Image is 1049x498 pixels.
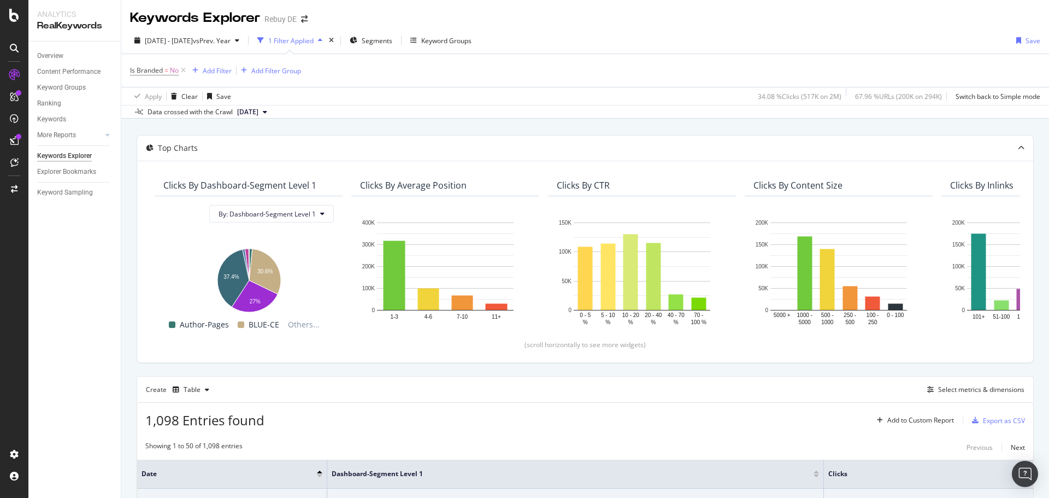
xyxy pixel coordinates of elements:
div: Previous [967,443,993,452]
text: 100 % [691,319,706,325]
span: 2025 Aug. 26th [237,107,258,117]
text: 101+ [973,314,985,320]
span: [DATE] - [DATE] [145,36,193,45]
div: Ranking [37,98,61,109]
div: 1 Filter Applied [268,36,314,45]
text: 100K [362,285,375,291]
text: 0 [765,307,768,313]
button: Switch back to Simple mode [951,87,1040,105]
text: 16-50 [1017,314,1031,320]
text: 250 [868,319,877,325]
text: 0 [962,307,965,313]
text: 4-6 [425,314,433,320]
span: Others... [284,318,324,331]
span: By: Dashboard-Segment Level 1 [219,209,316,219]
div: Explorer Bookmarks [37,166,96,178]
a: Keyword Sampling [37,187,113,198]
text: 70 - [694,312,703,318]
div: Clear [181,92,198,101]
button: Previous [967,441,993,454]
div: Keywords Explorer [37,150,92,162]
text: 1000 - [797,312,812,318]
div: 67.96 % URLs ( 200K on 294K ) [855,92,942,101]
text: 100K [952,263,965,269]
text: 50K [955,285,965,291]
button: Apply [130,87,162,105]
div: Clicks By CTR [557,180,610,191]
a: Explorer Bookmarks [37,166,113,178]
div: Analytics [37,9,112,20]
span: = [164,66,168,75]
button: [DATE] - [DATE]vsPrev. Year [130,32,244,49]
span: Clicks [828,469,1007,479]
text: 40 - 70 [668,312,685,318]
div: Keyword Groups [37,82,86,93]
div: Export as CSV [983,416,1025,425]
text: 200K [756,220,769,226]
text: 250 - [844,312,856,318]
text: 300K [362,242,375,248]
svg: A chart. [557,217,727,327]
text: 37.4% [223,274,239,280]
div: Clicks By Content Size [753,180,842,191]
text: 50K [758,285,768,291]
div: Add Filter [203,66,232,75]
text: 27% [250,298,261,304]
text: 50K [562,278,571,284]
span: No [170,63,179,78]
a: Keywords [37,114,113,125]
button: Add Filter [188,64,232,77]
div: Clicks By Dashboard-Segment Level 1 [163,180,316,191]
button: By: Dashboard-Segment Level 1 [209,205,334,222]
div: Overview [37,50,63,62]
div: RealKeywords [37,20,112,32]
button: Table [168,381,214,399]
button: Export as CSV [968,412,1025,429]
text: 0 - 100 [887,312,904,318]
svg: A chart. [753,217,924,327]
div: More Reports [37,130,76,141]
span: Date [142,469,300,479]
button: Add Filter Group [237,64,301,77]
text: 100K [756,263,769,269]
svg: A chart. [360,217,531,327]
button: 1 Filter Applied [253,32,327,49]
div: Add to Custom Report [887,417,954,424]
div: Add Filter Group [251,66,301,75]
text: 500 [845,319,854,325]
button: Add to Custom Report [873,412,954,429]
a: Overview [37,50,113,62]
div: Switch back to Simple mode [956,92,1040,101]
text: 500 - [821,312,834,318]
svg: A chart. [163,243,334,314]
button: Clear [167,87,198,105]
text: 10 - 20 [622,312,640,318]
button: Next [1011,441,1025,454]
span: Segments [362,36,392,45]
text: 400K [362,220,375,226]
text: 1-3 [390,314,398,320]
div: Open Intercom Messenger [1012,461,1038,487]
text: 100K [559,249,572,255]
text: 51-100 [993,314,1010,320]
text: 100 - [867,312,879,318]
button: Save [1012,32,1040,49]
text: 200K [362,263,375,269]
span: 1,098 Entries found [145,411,264,429]
div: Rebuy DE [264,14,297,25]
span: Author-Pages [180,318,229,331]
a: Keywords Explorer [37,150,113,162]
span: vs Prev. Year [193,36,231,45]
text: % [674,319,679,325]
div: (scroll horizontally to see more widgets) [150,340,1020,349]
text: 7-10 [457,314,468,320]
div: Save [216,92,231,101]
a: Content Performance [37,66,113,78]
text: 0 - 5 [580,312,591,318]
div: Top Charts [158,143,198,154]
div: Keyword Groups [421,36,472,45]
text: 30.6% [257,269,273,275]
div: Showing 1 to 50 of 1,098 entries [145,441,243,454]
div: Apply [145,92,162,101]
